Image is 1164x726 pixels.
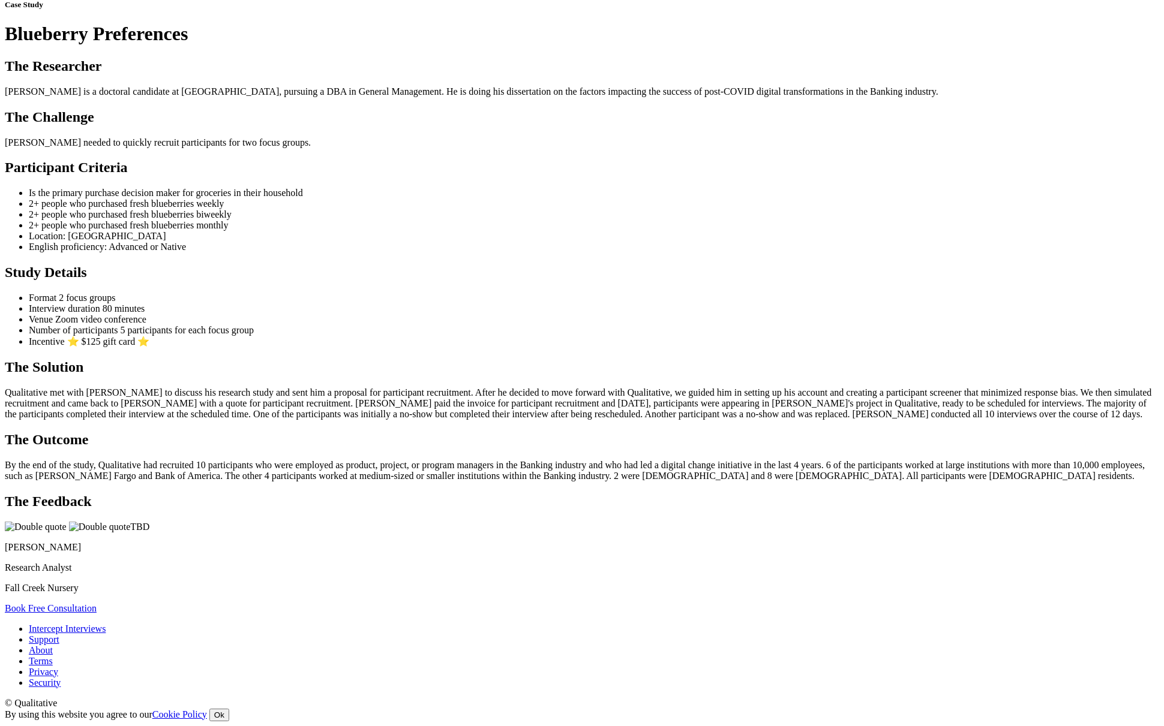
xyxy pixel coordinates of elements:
[152,709,207,719] a: Cookie Policy
[29,623,106,634] a: Intercept Interviews
[209,709,229,721] button: Ok
[29,231,1159,242] li: Location: [GEOGRAPHIC_DATA]
[5,109,1159,125] h2: The Challenge
[5,432,1159,448] h2: The Outcome
[29,667,58,677] a: Privacy
[29,220,1159,231] li: 2+ people who purchased fresh blueberries monthly
[29,188,1159,198] li: Is the primary purchase decision maker for groceries in their household
[5,583,1159,594] p: Fall Creek Nursery
[29,336,65,347] span: Incentive
[59,293,115,303] span: 2 focus groups
[5,522,1159,532] p: TBD
[5,264,1159,281] h2: Study Details
[29,303,100,314] span: Interview duration
[5,86,1159,97] p: [PERSON_NAME] is a doctoral candidate at [GEOGRAPHIC_DATA], pursuing a DBA in General Management....
[5,359,1159,375] h2: The Solution
[29,325,118,335] span: Number of participants
[29,293,56,303] span: Format
[29,242,1159,252] li: English proficiency: Advanced or Native
[29,677,61,688] a: Security
[120,325,254,335] span: 5 participants for each focus group
[5,698,1159,709] div: © Qualitative
[29,314,53,324] span: Venue
[1104,668,1164,726] iframe: Chat Widget
[29,209,1159,220] li: 2+ people who purchased fresh blueberries biweekly
[29,198,1159,209] li: 2+ people who purchased fresh blueberries weekly
[5,159,1159,176] h2: Participant Criteria
[5,137,1159,148] p: [PERSON_NAME] needed to quickly recruit participants for two focus groups.
[5,562,1159,573] p: Research Analyst
[5,709,1159,721] div: By using this website you agree to our
[55,314,146,324] span: Zoom video conference
[67,336,150,347] span: ⭐ $125 gift card ⭐
[103,303,145,314] span: 80 minutes
[29,645,53,655] a: About
[5,603,97,613] a: Book Free Consultation
[5,58,1159,74] h2: The Researcher
[69,522,131,532] img: Double quote
[5,493,1159,510] h2: The Feedback
[5,460,1159,481] p: By the end of the study, Qualitative had recruited 10 participants who were employed as product, ...
[5,23,1159,45] h1: Blueberry Preferences
[5,522,67,532] img: Double quote
[5,542,1159,553] p: [PERSON_NAME]
[29,634,59,644] a: Support
[5,387,1159,420] p: Qualitative met with [PERSON_NAME] to discuss his research study and sent him a proposal for part...
[29,656,53,666] a: Terms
